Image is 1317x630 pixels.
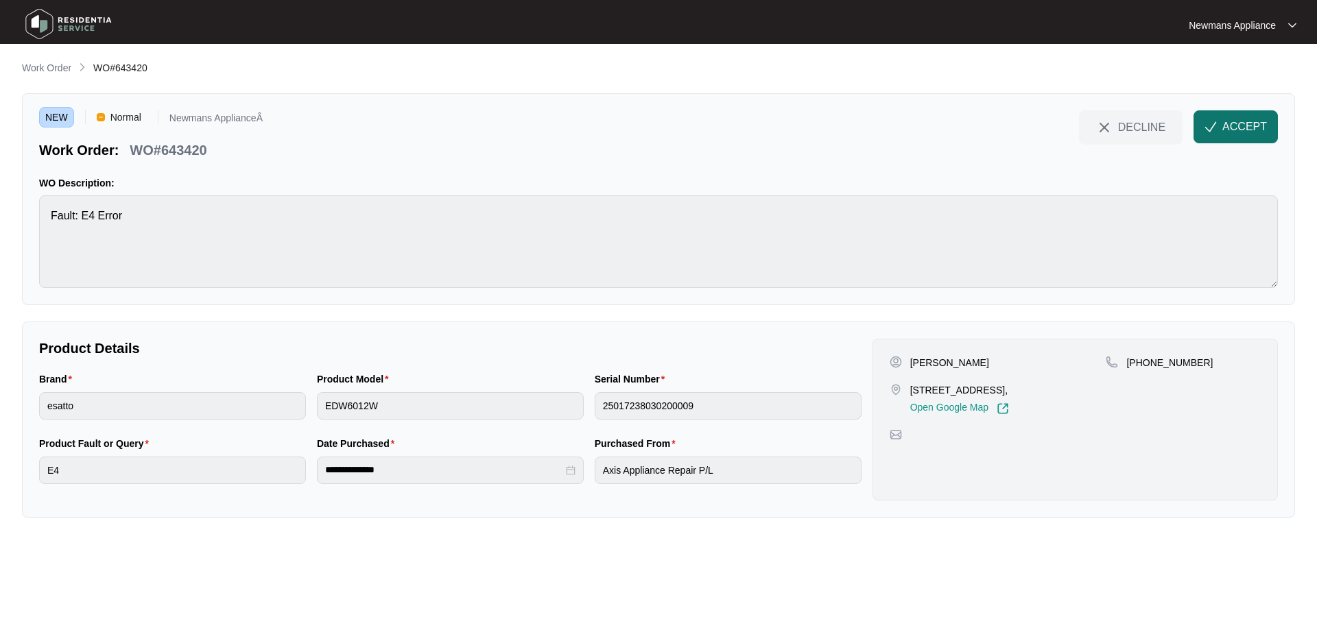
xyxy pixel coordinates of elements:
[39,141,119,160] p: Work Order:
[317,392,584,420] input: Product Model
[325,463,563,477] input: Date Purchased
[39,372,78,386] label: Brand
[22,61,71,75] p: Work Order
[39,176,1278,190] p: WO Description:
[1079,110,1183,143] button: close-IconDECLINE
[595,372,670,386] label: Serial Number
[39,339,862,358] p: Product Details
[1106,356,1118,368] img: map-pin
[39,195,1278,288] textarea: Fault: E4 Error
[1222,119,1267,135] span: ACCEPT
[910,402,1009,415] a: Open Google Map
[105,107,147,128] span: Normal
[1194,110,1278,143] button: check-IconACCEPT
[169,113,263,128] p: Newmans ApplianceÂ
[1189,19,1276,32] p: Newmans Appliance
[317,372,394,386] label: Product Model
[890,383,902,396] img: map-pin
[890,428,902,441] img: map-pin
[1096,119,1113,136] img: close-Icon
[97,113,105,121] img: Vercel Logo
[1205,121,1217,133] img: check-Icon
[19,61,74,76] a: Work Order
[39,437,154,450] label: Product Fault or Query
[77,62,88,73] img: chevron-right
[39,392,306,420] input: Brand
[595,457,862,484] input: Purchased From
[890,356,902,368] img: user-pin
[910,383,1009,397] p: [STREET_ADDRESS],
[595,437,681,450] label: Purchased From
[93,62,147,73] span: WO#643420
[1118,119,1165,134] span: DECLINE
[317,437,400,450] label: Date Purchased
[1288,22,1296,29] img: dropdown arrow
[595,392,862,420] input: Serial Number
[1126,356,1213,369] p: [PHONE_NUMBER]
[997,402,1009,415] img: Link-External
[21,3,117,45] img: residentia service logo
[39,107,74,128] span: NEW
[39,457,306,484] input: Product Fault or Query
[130,141,206,160] p: WO#643420
[910,356,989,369] p: [PERSON_NAME]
